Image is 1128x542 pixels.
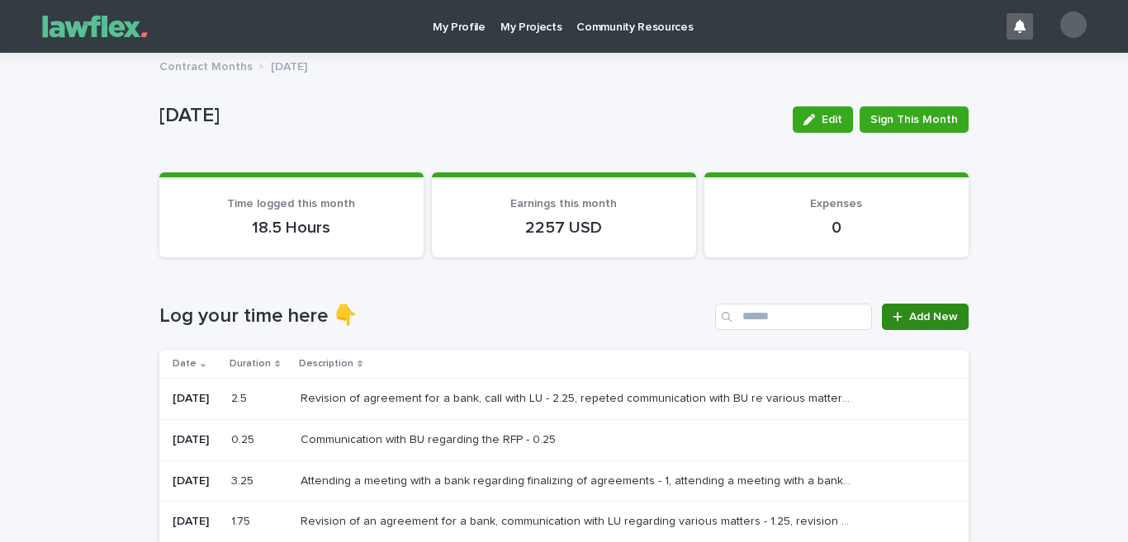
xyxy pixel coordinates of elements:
p: Contract Months [159,56,253,74]
p: 0 [724,218,949,238]
p: Date [173,355,197,373]
p: Communication with BU regarding the RFP - 0.25 [301,430,559,447]
img: Gnvw4qrBSHOAfo8VMhG6 [33,10,157,43]
p: [DATE] [271,56,307,74]
span: Earnings this month [510,198,617,210]
p: 0.25 [231,430,258,447]
span: Edit [822,114,842,125]
tr: [DATE]3.253.25 Attending a meeting with a bank regarding finalizing of agreements - 1, attending ... [159,460,969,502]
p: 2257 USD [452,218,676,238]
h1: Log your time here 👇 [159,304,709,328]
button: Sign This Month [860,106,969,133]
p: Description [299,355,353,373]
button: Edit [793,106,853,133]
p: [DATE] [173,392,218,406]
p: [DATE] [173,515,218,529]
span: Sign This Month [870,111,958,128]
input: Search [715,304,872,330]
p: 1.75 [231,511,254,529]
span: Add New [909,311,958,323]
p: [DATE] [159,104,780,128]
tr: [DATE]0.250.25 Communication with BU regarding the RFP - 0.25Communication with BU regarding the ... [159,419,969,460]
p: 2.5 [231,389,250,406]
p: Revision of an agreement for a bank, communication with LU regarding various matters - 1.25, revi... [301,511,855,529]
p: [DATE] [173,433,218,447]
p: [DATE] [173,474,218,488]
p: 3.25 [231,471,257,488]
a: Add New [882,304,969,330]
p: Revision of agreement for a bank, call with LU - 2.25, repeted communication with BU re various m... [301,389,855,406]
p: 18.5 Hours [179,218,404,238]
tr: [DATE]2.52.5 Revision of agreement for a bank, call with LU - 2.25, repeted communication with BU... [159,378,969,419]
span: Time logged this month [227,198,355,210]
p: Duration [230,355,271,373]
span: Expenses [810,198,862,210]
p: Attending a meeting with a bank regarding finalizing of agreements - 1, attending a meeting with ... [301,471,855,488]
